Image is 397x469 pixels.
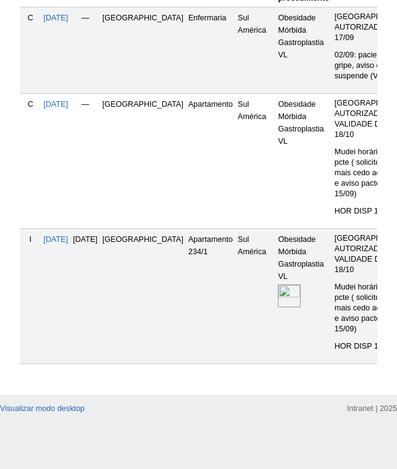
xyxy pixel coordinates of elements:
td: Sul América [235,93,275,228]
a: [DATE] [44,14,69,22]
td: [GEOGRAPHIC_DATA] [100,93,186,228]
td: Obesidade Mórbida Gastroplastia VL [275,93,332,228]
td: Sul América [235,228,275,363]
div: I [22,233,38,246]
td: Enfermaria [186,7,235,93]
td: Sul América [235,7,275,93]
td: — [70,93,100,228]
div: C [22,98,38,110]
div: Intranet | 2025 [347,402,397,415]
td: [GEOGRAPHIC_DATA] [100,7,186,93]
td: Obesidade Mórbida Gastroplastia VL [275,7,332,93]
td: Obesidade Mórbida Gastroplastia VL [275,228,332,363]
div: C [22,12,38,24]
td: [GEOGRAPHIC_DATA] [100,228,186,363]
td: Apartamento [186,93,235,228]
a: [DATE] [44,235,69,244]
a: [DATE] [44,100,69,109]
span: [DATE] [73,235,98,244]
td: — [70,7,100,93]
td: Apartamento 234/1 [186,228,235,363]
